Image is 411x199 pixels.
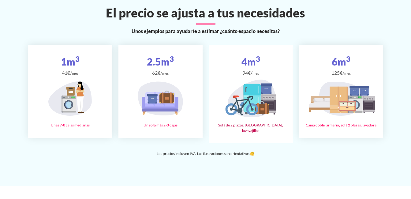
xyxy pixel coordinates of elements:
div: Widget de chat [301,121,411,199]
span: Unos ejemplos para ayudarte a estimar ¿cuánto espacio necesitas? [132,28,280,35]
div: 2.5m [123,54,198,77]
small: mes [72,71,78,76]
sup: 3 [346,54,350,63]
small: mes [162,71,169,76]
span: 41€/ [33,69,107,77]
div: 1m [33,54,107,77]
sup: 3 [170,54,174,63]
div: 4m [214,54,288,77]
div: 6m [304,54,378,77]
iframe: Chat Widget [301,121,411,199]
div: Sofá de 2 plazas, [GEOGRAPHIC_DATA], lavavajillas [214,122,288,133]
small: mes [252,71,259,76]
div: Un sofá más 2-3 cajas [123,122,198,128]
span: 62€/ [123,69,198,77]
sup: 3 [256,54,260,63]
span: 125€/ [304,69,378,77]
span: 94€/ [214,69,288,77]
small: mes [344,71,351,76]
div: Unas 7-8 cajas medianas [33,122,107,128]
sup: 3 [75,54,80,63]
h2: El precio se ajusta a tus necesidades [24,6,387,20]
small: Los precios incluyen IVA. Las ilustraciones son orientativas 🤗 [157,151,255,156]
